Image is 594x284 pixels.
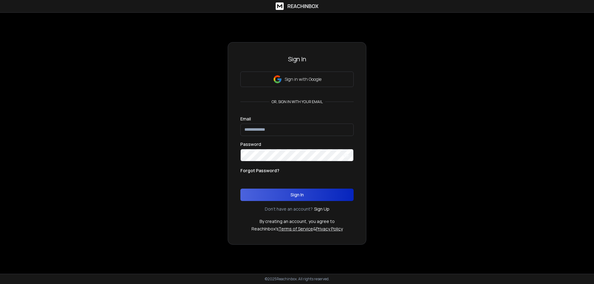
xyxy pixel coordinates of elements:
[287,2,318,10] h1: ReachInbox
[240,142,261,146] label: Password
[316,226,343,232] a: Privacy Policy
[265,277,329,282] p: © 2025 Reachinbox. All rights reserved.
[252,226,343,232] p: ReachInbox's &
[240,189,354,201] button: Sign In
[269,99,325,104] p: or, sign in with your email
[240,168,279,174] p: Forgot Password?
[265,206,313,212] p: Don't have an account?
[260,218,335,225] p: By creating an account, you agree to
[285,76,321,82] p: Sign in with Google
[278,226,313,232] a: Terms of Service
[314,206,329,212] a: Sign Up
[240,55,354,63] h3: Sign In
[240,72,354,87] button: Sign in with Google
[240,117,251,121] label: Email
[276,2,318,10] a: ReachInbox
